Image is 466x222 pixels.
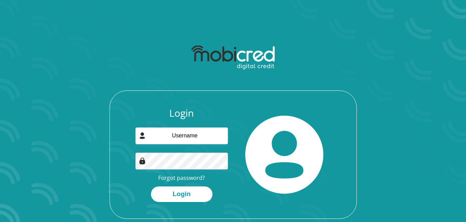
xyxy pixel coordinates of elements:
[191,46,275,70] img: mobicred logo
[135,127,228,144] input: Username
[135,107,228,119] h3: Login
[139,157,146,164] img: Image
[139,132,146,139] img: user-icon image
[151,186,212,202] button: Login
[158,174,205,182] a: Forgot password?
